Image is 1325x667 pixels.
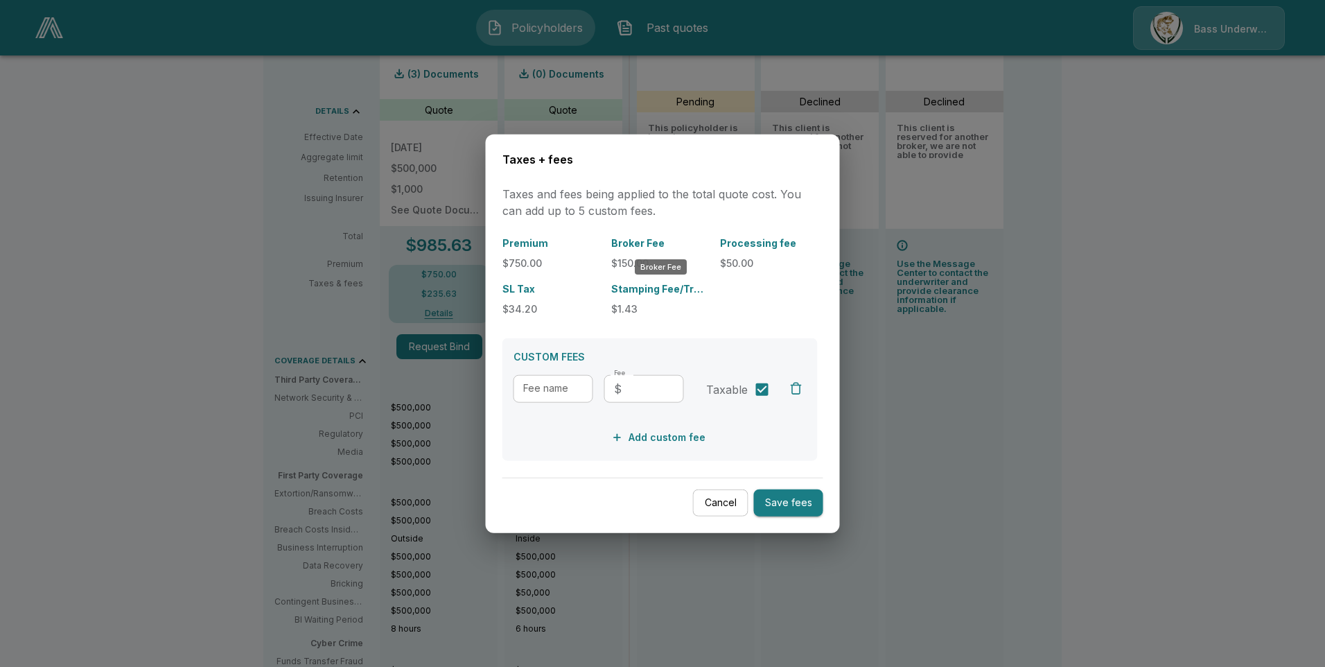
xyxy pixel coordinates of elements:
[614,380,622,397] p: $
[611,255,709,270] p: $150.00
[502,255,600,270] p: $750.00
[611,281,709,295] p: Stamping Fee/Transaction/Regulatory Fee
[514,349,807,363] p: CUSTOM FEES
[611,235,709,250] p: Broker Fee
[502,235,600,250] p: Premium
[720,255,818,270] p: $50.00
[502,185,823,218] p: Taxes and fees being applied to the total quote cost. You can add up to 5 custom fees.
[614,368,626,377] label: Fee
[502,281,600,295] p: SL Tax
[754,490,823,517] button: Save fees
[609,424,711,450] button: Add custom fee
[720,235,818,250] p: Processing fee
[502,151,823,169] h6: Taxes + fees
[635,259,687,275] div: Broker Fee
[706,381,748,397] span: Taxable
[693,490,748,517] button: Cancel
[502,301,600,315] p: $34.20
[611,301,709,315] p: $1.43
